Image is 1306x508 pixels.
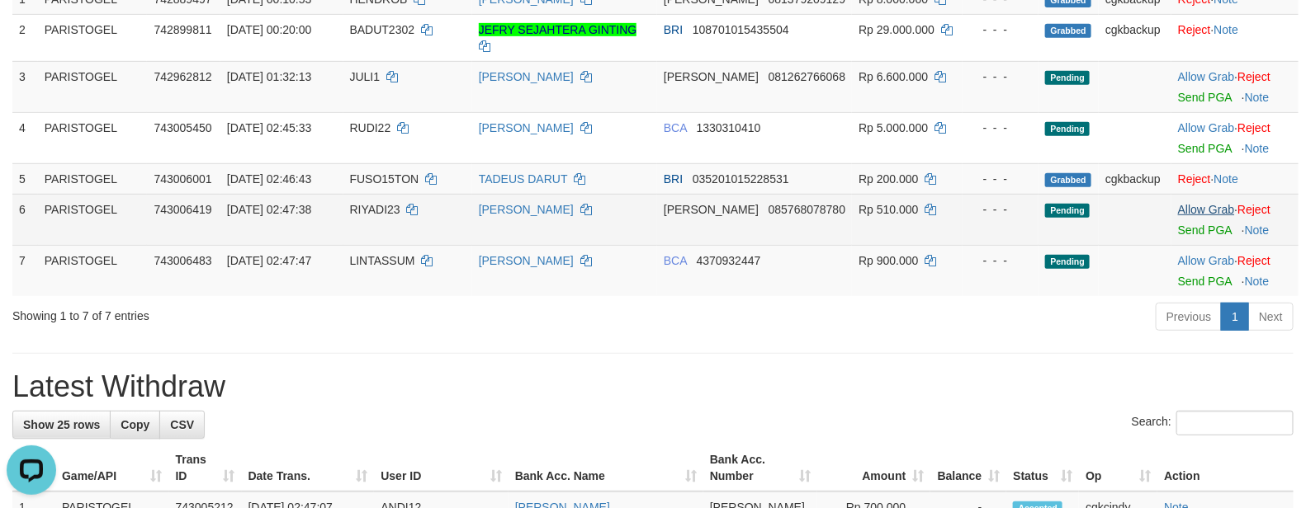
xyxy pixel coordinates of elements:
[664,172,683,186] span: BRI
[12,411,111,439] a: Show 25 rows
[969,171,1033,187] div: - - -
[697,254,761,267] span: Copy 4370932447 to clipboard
[1045,173,1091,187] span: Grabbed
[969,201,1033,218] div: - - -
[1214,172,1239,186] a: Note
[693,23,789,36] span: Copy 108701015435504 to clipboard
[350,121,391,134] span: RUDI22
[664,121,687,134] span: BCA
[859,70,928,83] span: Rp 6.600.000
[479,23,637,36] a: JEFRY SEJAHTERA GINTING
[859,121,928,134] span: Rp 5.000.000
[1178,254,1234,267] a: Allow Grab
[1099,163,1171,194] td: cgkbackup
[169,444,242,492] th: Trans ID: activate to sort column ascending
[769,203,845,216] span: Copy 085768078780 to clipboard
[55,444,169,492] th: Game/API: activate to sort column ascending
[1178,203,1234,216] a: Allow Grab
[154,172,211,186] span: 743006001
[1221,303,1249,331] a: 1
[1237,121,1271,134] a: Reject
[1156,303,1222,331] a: Previous
[1248,303,1294,331] a: Next
[154,23,211,36] span: 742899811
[859,23,935,36] span: Rp 29.000.000
[110,411,160,439] a: Copy
[817,444,931,492] th: Amount: activate to sort column ascending
[969,21,1033,38] div: - - -
[227,121,311,134] span: [DATE] 02:45:33
[227,254,311,267] span: [DATE] 02:47:47
[1079,444,1157,492] th: Op: activate to sort column ascending
[374,444,508,492] th: User ID: activate to sort column ascending
[1245,91,1270,104] a: Note
[1245,275,1270,288] a: Note
[479,70,574,83] a: [PERSON_NAME]
[1171,112,1299,163] td: ·
[1178,121,1234,134] a: Allow Grab
[350,70,381,83] span: JULI1
[1237,203,1271,216] a: Reject
[859,254,918,267] span: Rp 900.000
[479,172,568,186] a: TADEUS DARUT
[242,444,375,492] th: Date Trans.: activate to sort column ascending
[1178,275,1232,288] a: Send PGA
[693,172,789,186] span: Copy 035201015228531 to clipboard
[12,112,38,163] td: 4
[1045,255,1090,269] span: Pending
[1178,70,1237,83] span: ·
[1245,142,1270,155] a: Note
[1171,14,1299,61] td: ·
[12,245,38,296] td: 7
[38,14,148,61] td: PARISTOGEL
[1237,254,1271,267] a: Reject
[859,172,918,186] span: Rp 200.000
[12,194,38,245] td: 6
[350,254,415,267] span: LINTASSUM
[350,23,415,36] span: BADUT2302
[227,172,311,186] span: [DATE] 02:46:43
[969,68,1033,85] div: - - -
[12,301,532,324] div: Showing 1 to 7 of 7 entries
[1178,142,1232,155] a: Send PGA
[1171,245,1299,296] td: ·
[479,121,574,134] a: [PERSON_NAME]
[1245,223,1270,237] a: Note
[38,245,148,296] td: PARISTOGEL
[664,254,687,267] span: BCA
[121,418,149,431] span: Copy
[1171,163,1299,194] td: ·
[38,194,148,245] td: PARISTOGEL
[38,163,148,194] td: PARISTOGEL
[12,61,38,112] td: 3
[1178,172,1211,186] a: Reject
[12,163,38,194] td: 5
[1176,411,1294,435] input: Search:
[170,418,194,431] span: CSV
[1006,444,1079,492] th: Status: activate to sort column ascending
[350,172,419,186] span: FUSO15TON
[1178,91,1232,104] a: Send PGA
[703,444,817,492] th: Bank Acc. Number: activate to sort column ascending
[1045,71,1090,85] span: Pending
[350,203,400,216] span: RIYADI23
[1132,411,1294,435] label: Search:
[1178,121,1237,134] span: ·
[509,444,703,492] th: Bank Acc. Name: activate to sort column ascending
[1214,23,1239,36] a: Note
[38,61,148,112] td: PARISTOGEL
[1178,223,1232,237] a: Send PGA
[1045,122,1090,136] span: Pending
[12,14,38,61] td: 2
[1099,14,1171,61] td: cgkbackup
[664,23,683,36] span: BRI
[1045,24,1091,38] span: Grabbed
[154,70,211,83] span: 742962812
[930,444,1006,492] th: Balance: activate to sort column ascending
[479,203,574,216] a: [PERSON_NAME]
[1178,23,1211,36] a: Reject
[859,203,918,216] span: Rp 510.000
[969,252,1033,269] div: - - -
[969,120,1033,136] div: - - -
[154,121,211,134] span: 743005450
